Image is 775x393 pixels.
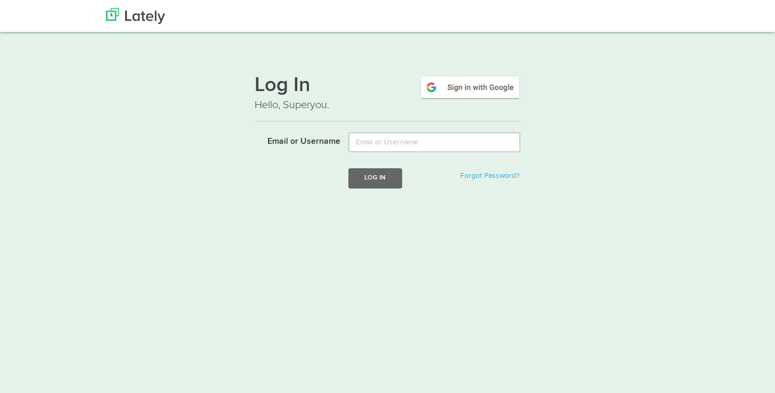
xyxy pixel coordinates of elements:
h1: Log In [255,75,521,97]
input: Email or Username [348,132,520,152]
label: Email or Username [247,132,341,148]
button: Log In [348,168,402,188]
img: Lately [106,8,165,24]
img: google-signin.png [419,75,521,100]
p: Hello, Superyou. [255,97,521,113]
a: Forgot Password? [460,172,519,179]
